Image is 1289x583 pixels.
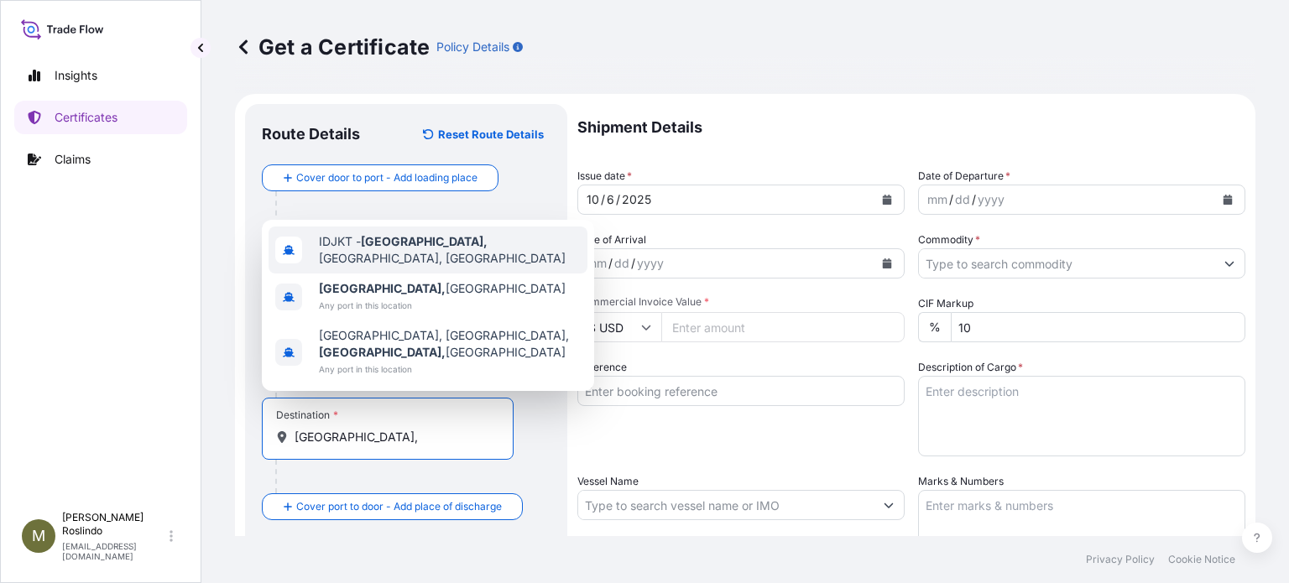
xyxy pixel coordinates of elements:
p: [EMAIL_ADDRESS][DOMAIN_NAME] [62,541,166,561]
span: [GEOGRAPHIC_DATA] [319,280,566,297]
label: Description of Cargo [918,359,1023,376]
span: Any port in this location [319,297,566,314]
button: Show suggestions [1214,248,1245,278]
div: month, [585,253,608,273]
input: Type to search vessel name or IMO [578,490,874,520]
input: Enter booking reference [577,376,905,406]
label: Vessel Name [577,473,639,490]
span: Any port in this location [319,361,581,377]
span: [GEOGRAPHIC_DATA], [GEOGRAPHIC_DATA], [GEOGRAPHIC_DATA] [319,327,581,361]
button: Calendar [874,186,900,213]
label: Marks & Numbers [918,473,1004,490]
b: [GEOGRAPHIC_DATA], [319,345,446,359]
p: Certificates [55,109,117,126]
div: / [616,190,620,210]
span: M [32,528,45,544]
span: Issue date [577,168,632,185]
div: year, [635,253,665,273]
label: CIF Markup [918,295,973,312]
b: [GEOGRAPHIC_DATA], [319,281,446,295]
div: % [918,312,951,342]
div: / [631,253,635,273]
p: [PERSON_NAME] Roslindo [62,511,166,538]
input: Enter amount [661,312,905,342]
p: Policy Details [436,39,509,55]
p: Claims [55,151,91,168]
button: Show suggestions [874,490,904,520]
div: month, [585,190,601,210]
div: / [608,253,613,273]
p: Cookie Notice [1168,553,1235,566]
span: Commercial Invoice Value [577,295,905,309]
input: Type to search commodity [919,248,1214,278]
div: Destination [276,409,338,422]
button: Calendar [1214,186,1241,213]
p: Privacy Policy [1086,553,1155,566]
span: IDJKT - [GEOGRAPHIC_DATA], [GEOGRAPHIC_DATA] [319,233,581,267]
button: Calendar [874,250,900,277]
p: Reset Route Details [438,126,544,143]
input: Enter percentage between 0 and 24% [951,312,1245,342]
div: year, [620,190,653,210]
p: Insights [55,67,97,84]
label: Reference [577,359,627,376]
div: / [601,190,605,210]
div: year, [976,190,1006,210]
b: [GEOGRAPHIC_DATA], [361,234,488,248]
span: Date of Departure [918,168,1010,185]
div: / [949,190,953,210]
div: day, [953,190,972,210]
span: Cover door to port - Add loading place [296,169,478,186]
p: Get a Certificate [235,34,430,60]
p: Shipment Details [577,104,1245,151]
div: / [972,190,976,210]
div: day, [613,253,631,273]
div: day, [605,190,616,210]
span: Date of Arrival [577,232,646,248]
div: month, [926,190,949,210]
p: Route Details [262,124,360,144]
span: Cover port to door - Add place of discharge [296,498,502,515]
input: Destination [295,429,493,445]
div: Show suggestions [262,220,594,391]
label: Commodity [918,232,980,248]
